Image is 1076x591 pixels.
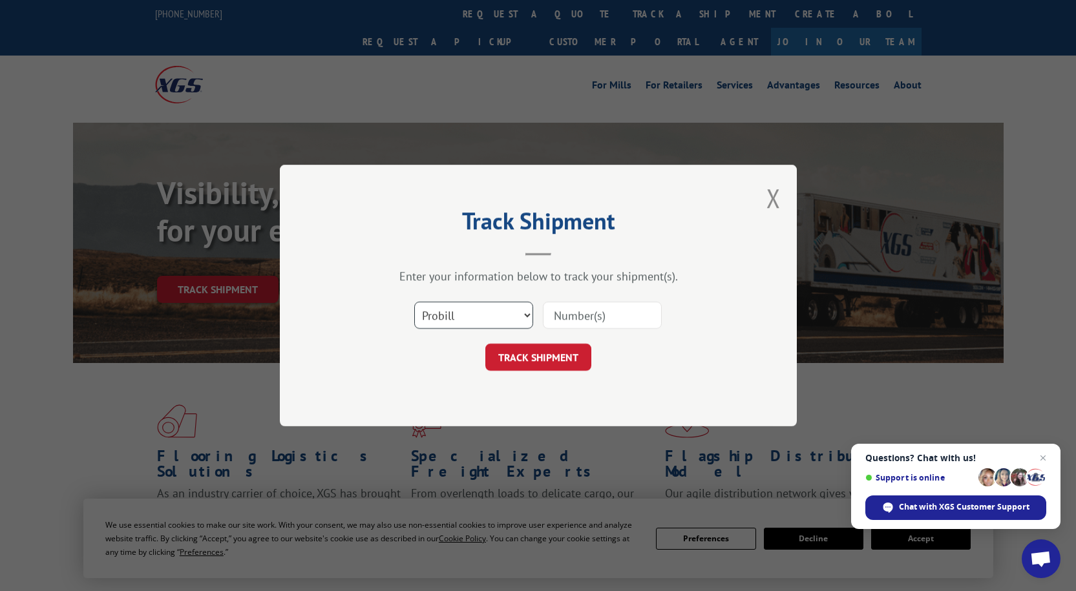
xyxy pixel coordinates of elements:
button: TRACK SHIPMENT [485,344,591,371]
span: Chat with XGS Customer Support [899,501,1029,513]
span: Support is online [865,473,974,482]
span: Questions? Chat with us! [865,453,1046,463]
button: Close modal [766,181,781,215]
h2: Track Shipment [344,212,732,236]
input: Number(s) [543,302,662,329]
span: Close chat [1035,450,1051,466]
div: Chat with XGS Customer Support [865,495,1046,520]
div: Enter your information below to track your shipment(s). [344,269,732,284]
div: Open chat [1022,539,1060,578]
